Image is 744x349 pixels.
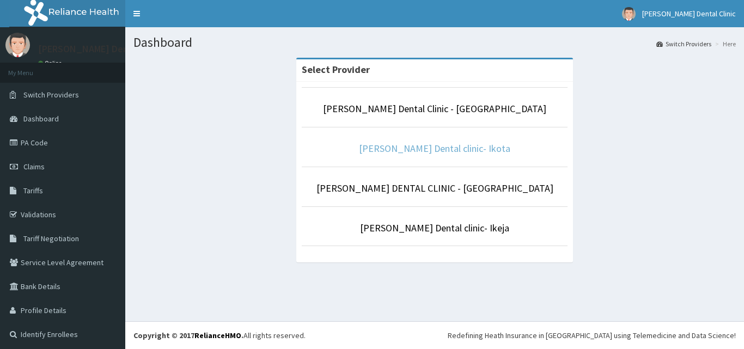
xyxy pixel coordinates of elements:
[712,39,736,48] li: Here
[125,321,744,349] footer: All rights reserved.
[133,330,243,340] strong: Copyright © 2017 .
[38,59,64,67] a: Online
[23,234,79,243] span: Tariff Negotiation
[23,186,43,195] span: Tariffs
[656,39,711,48] a: Switch Providers
[316,182,553,194] a: [PERSON_NAME] DENTAL CLINIC - [GEOGRAPHIC_DATA]
[360,222,509,234] a: [PERSON_NAME] Dental clinic- Ikeja
[23,90,79,100] span: Switch Providers
[133,35,736,50] h1: Dashboard
[23,114,59,124] span: Dashboard
[622,7,636,21] img: User Image
[642,9,736,19] span: [PERSON_NAME] Dental Clinic
[23,162,45,172] span: Claims
[38,44,166,54] p: [PERSON_NAME] Dental Clinic
[5,33,30,57] img: User Image
[359,142,510,155] a: [PERSON_NAME] Dental clinic- Ikota
[194,330,241,340] a: RelianceHMO
[448,330,736,341] div: Redefining Heath Insurance in [GEOGRAPHIC_DATA] using Telemedicine and Data Science!
[302,63,370,76] strong: Select Provider
[323,102,546,115] a: [PERSON_NAME] Dental Clinic - [GEOGRAPHIC_DATA]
